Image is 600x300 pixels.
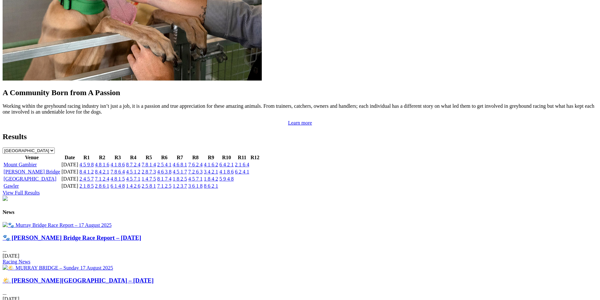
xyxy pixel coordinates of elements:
[141,154,156,161] th: R5
[157,162,171,167] a: 2 5 4 1
[110,176,125,182] a: 4 8 1 5
[204,176,218,182] a: 1 8 4 2
[3,190,40,195] a: View Full Results
[3,222,111,228] img: 🐾 Murray Bridge Race Report – 17 August 2025
[95,169,109,174] a: 8 4 2 1
[95,176,109,182] a: 7 1 2 4
[204,183,218,189] a: 8 6 2 1
[79,176,94,182] a: 2 4 5 7
[173,162,187,167] a: 4 6 8 1
[3,103,597,115] p: Working within the greyhound racing industry isn’t just a job, it is a passion and true appreciat...
[219,154,234,161] th: R10
[188,183,202,189] a: 3 6 1 8
[4,169,60,174] a: [PERSON_NAME] Bridge
[142,176,156,182] a: 1 4 7 5
[95,162,109,167] a: 4 8 1 6
[95,154,110,161] th: R2
[157,183,171,189] a: 7 1 2 5
[3,265,113,271] img: 🌤️ MURRAY BRIDGE – Sunday 17 August 2025
[288,120,312,126] a: Learn more
[126,162,140,167] a: 8 7 2 4
[235,162,249,167] a: 2 1 6 4
[4,162,37,167] a: Mount Gambier
[173,183,187,189] a: 1 2 3 7
[219,169,234,174] a: 4 1 8 6
[188,154,203,161] th: R8
[219,162,234,167] a: 6 4 2 1
[79,169,94,174] a: 8 4 1 2
[188,162,202,167] a: 7 6 2 4
[61,183,79,189] td: [DATE]
[110,162,125,167] a: 4 1 8 6
[219,176,234,182] a: 5 9 4 8
[61,169,79,175] td: [DATE]
[61,161,79,168] td: [DATE]
[61,154,79,161] th: Date
[126,154,141,161] th: R4
[3,234,141,241] a: 🐾 [PERSON_NAME] Bridge Race Report – [DATE]
[126,183,140,189] a: 1 4 2 6
[79,162,94,167] a: 4 5 9 8
[235,154,249,161] th: R11
[3,259,30,264] a: Racing News
[188,169,202,174] a: 7 2 6 3
[250,154,260,161] th: R12
[61,176,79,182] td: [DATE]
[203,154,218,161] th: R9
[95,183,109,189] a: 2 8 6 1
[3,196,8,201] img: chasers_homepage.jpg
[79,154,94,161] th: R1
[157,169,171,174] a: 4 6 3 8
[3,132,597,141] h2: Results
[4,183,19,189] a: Gawler
[3,88,597,97] h2: A Community Born from A Passion
[142,183,156,189] a: 2 5 8 1
[204,169,218,174] a: 3 4 2 1
[3,253,19,259] span: [DATE]
[235,169,249,174] a: 6 2 4 1
[3,277,154,284] a: 🌤️ [PERSON_NAME][GEOGRAPHIC_DATA] – [DATE]
[173,176,187,182] a: 1 8 2 5
[173,169,187,174] a: 4 5 1 7
[79,183,94,189] a: 2 1 8 5
[157,176,171,182] a: 8 1 7 4
[3,154,61,161] th: Venue
[3,234,597,265] div: ...
[142,162,156,167] a: 7 8 1 4
[204,162,218,167] a: 4 1 6 2
[126,176,140,182] a: 4 5 7 1
[3,209,597,215] h4: News
[126,169,140,174] a: 4 5 1 2
[4,176,56,182] a: [GEOGRAPHIC_DATA]
[172,154,187,161] th: R7
[110,169,125,174] a: 7 8 6 4
[188,176,202,182] a: 4 5 7 1
[157,154,172,161] th: R6
[110,183,125,189] a: 6 1 4 8
[110,154,125,161] th: R3
[142,169,156,174] a: 2 8 7 3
